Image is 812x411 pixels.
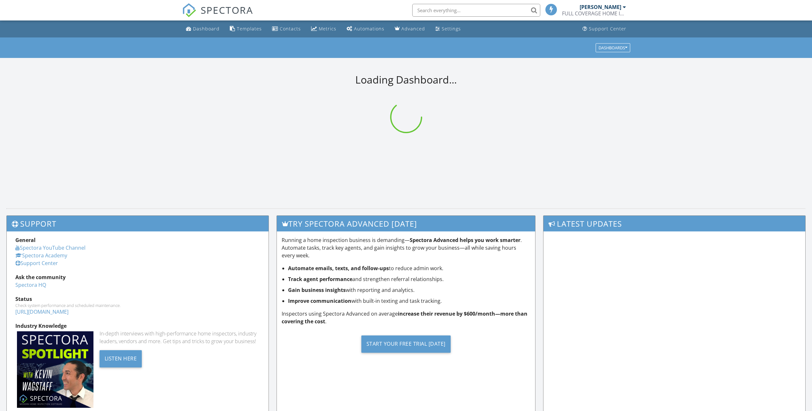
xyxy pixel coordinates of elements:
[361,335,451,353] div: Start Your Free Trial [DATE]
[15,273,260,281] div: Ask the community
[288,275,530,283] li: and strengthen referral relationships.
[7,216,269,231] h3: Support
[15,303,260,308] div: Check system performance and scheduled maintenance.
[288,276,352,283] strong: Track agent performance
[15,252,67,259] a: Spectora Academy
[282,236,530,259] p: Running a home inspection business is demanding— . Automate tasks, track key agents, and gain ins...
[309,23,339,35] a: Metrics
[392,23,428,35] a: Advanced
[580,23,629,35] a: Support Center
[183,23,222,35] a: Dashboard
[17,331,93,408] img: Spectoraspolightmain
[319,26,336,32] div: Metrics
[282,310,530,325] p: Inspectors using Spectora Advanced on average .
[288,286,530,294] li: with reporting and analytics.
[344,23,387,35] a: Automations (Basic)
[543,216,805,231] h3: Latest Updates
[237,26,262,32] div: Templates
[201,3,253,17] span: SPECTORA
[15,322,260,330] div: Industry Knowledge
[182,3,196,17] img: The Best Home Inspection Software - Spectora
[277,216,535,231] h3: Try spectora advanced [DATE]
[288,297,530,305] li: with built-in texting and task tracking.
[15,244,85,251] a: Spectora YouTube Channel
[100,330,260,345] div: In-depth interviews with high-performance home inspectors, industry leaders, vendors and more. Ge...
[15,308,68,315] a: [URL][DOMAIN_NAME]
[410,237,520,244] strong: Spectora Advanced helps you work smarter
[280,26,301,32] div: Contacts
[442,26,461,32] div: Settings
[288,264,530,272] li: to reduce admin work.
[288,286,346,294] strong: Gain business insights
[282,310,527,325] strong: increase their revenue by $600/month—more than covering the cost
[412,4,540,17] input: Search everything...
[354,26,384,32] div: Automations
[227,23,264,35] a: Templates
[193,26,220,32] div: Dashboard
[15,295,260,303] div: Status
[282,330,530,358] a: Start Your Free Trial [DATE]
[589,26,626,32] div: Support Center
[182,9,253,22] a: SPECTORA
[401,26,425,32] div: Advanced
[580,4,621,10] div: [PERSON_NAME]
[433,23,463,35] a: Settings
[288,297,351,304] strong: Improve communication
[100,355,142,362] a: Listen Here
[15,281,46,288] a: Spectora HQ
[269,23,303,35] a: Contacts
[100,350,142,367] div: Listen Here
[562,10,626,17] div: FULL COVERAGE HOME INSPECTIONS
[15,260,58,267] a: Support Center
[599,45,627,50] div: Dashboards
[15,237,36,244] strong: General
[596,43,630,52] button: Dashboards
[288,265,389,272] strong: Automate emails, texts, and follow-ups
